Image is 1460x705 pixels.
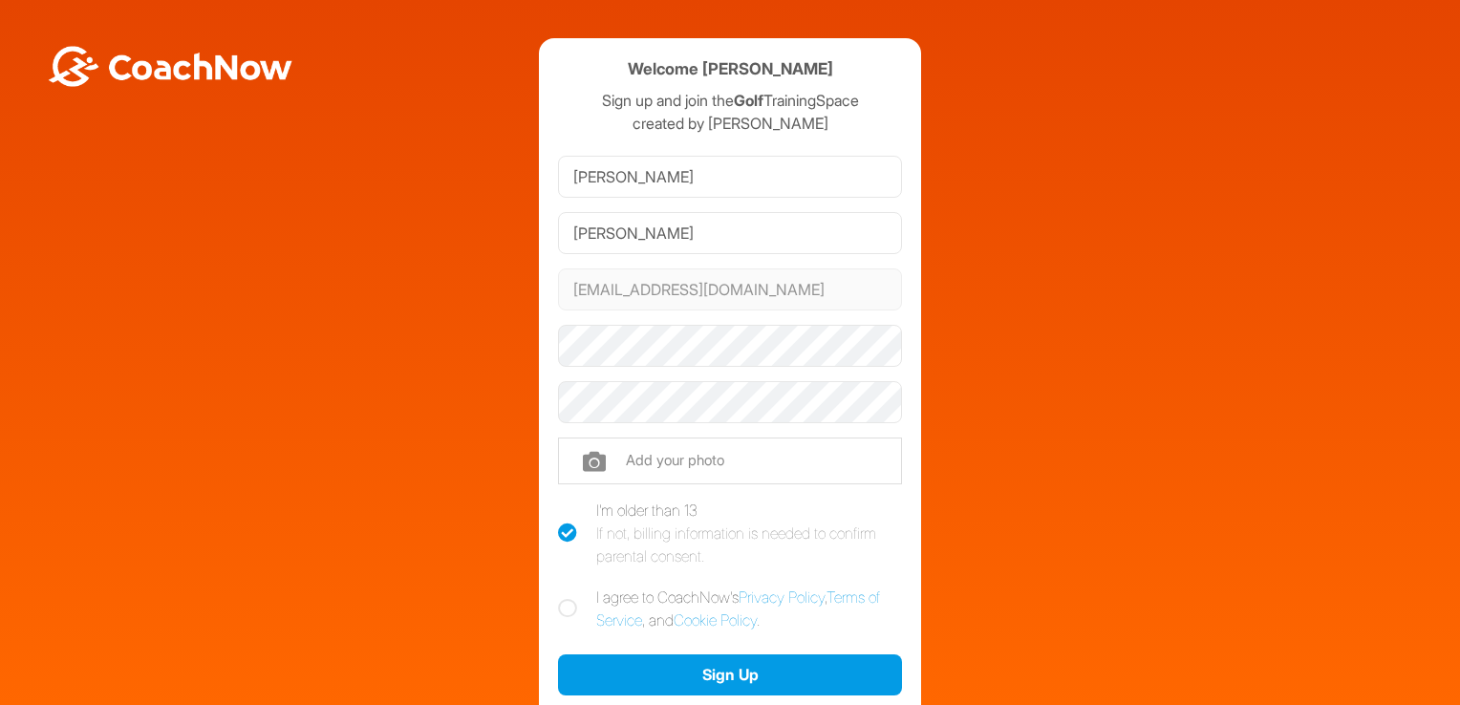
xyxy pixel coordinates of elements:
div: If not, billing information is needed to confirm parental consent. [596,522,902,567]
p: Sign up and join the TrainingSpace [558,89,902,112]
label: I agree to CoachNow's , , and . [558,586,902,631]
input: First Name [558,156,902,198]
h4: Welcome [PERSON_NAME] [628,57,833,81]
strong: Golf [734,91,763,110]
input: Last Name [558,212,902,254]
input: Email [558,268,902,310]
a: Privacy Policy [739,587,825,607]
img: BwLJSsUCoWCh5upNqxVrqldRgqLPVwmV24tXu5FoVAoFEpwwqQ3VIfuoInZCoVCoTD4vwADAC3ZFMkVEQFDAAAAAElFTkSuQmCC [46,46,294,87]
div: I'm older than 13 [596,499,902,567]
a: Cookie Policy [674,610,757,630]
a: Terms of Service [596,587,880,630]
p: created by [PERSON_NAME] [558,112,902,135]
button: Sign Up [558,654,902,695]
